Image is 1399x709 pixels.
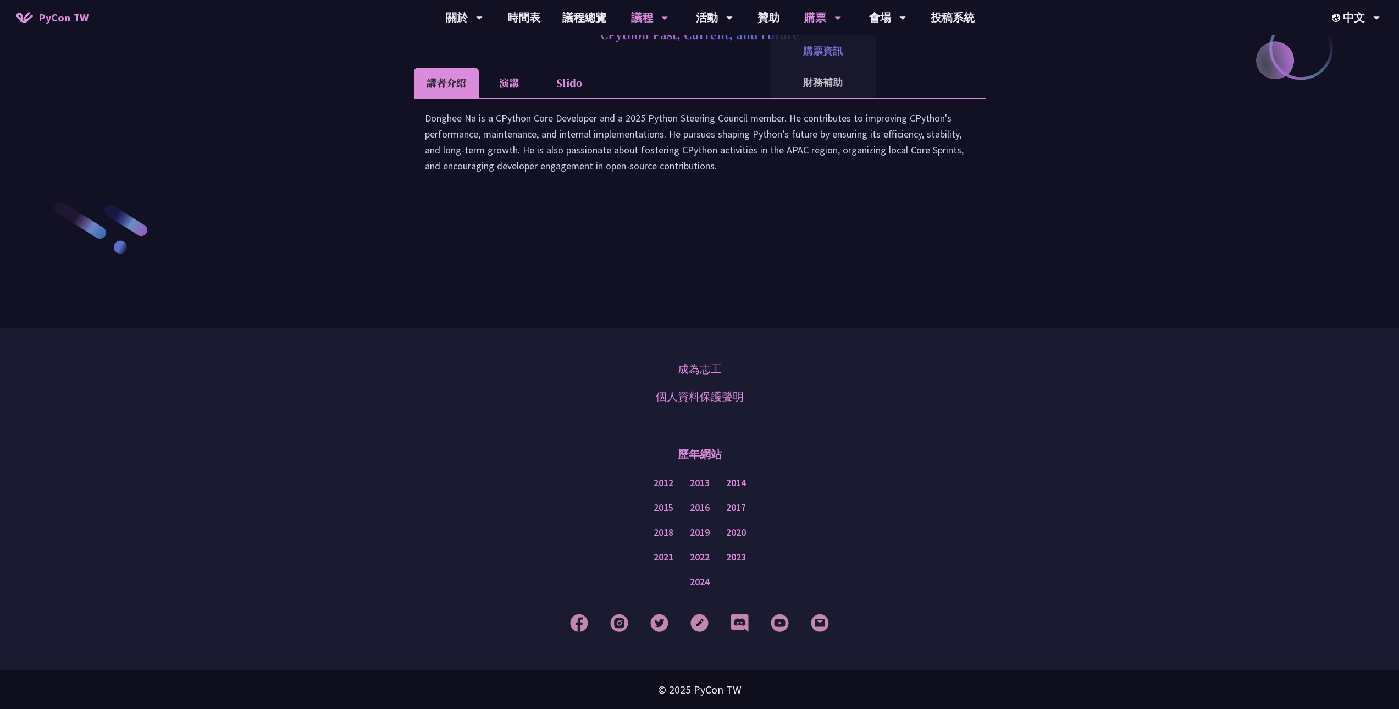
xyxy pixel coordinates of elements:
a: 2023 [726,551,746,564]
a: 2013 [690,476,710,490]
img: Locale Icon [1332,14,1343,22]
a: 2024 [690,575,710,589]
li: Slido [539,68,600,98]
img: Instagram Footer Icon [610,614,628,632]
div: Donghee Na is a CPython Core Developer and a 2025 Python Steering Council member. He contributes ... [425,110,975,185]
img: Facebook Footer Icon [570,614,588,632]
li: 講者介紹 [414,68,479,98]
img: Email Footer Icon [811,614,829,632]
a: 財務補助 [770,69,876,95]
img: Home icon of PyCon TW 2025 [16,12,33,23]
a: 2014 [726,476,746,490]
a: 2017 [726,501,746,515]
img: Discord Footer Icon [731,614,749,632]
a: 2018 [654,526,673,540]
a: 2020 [726,526,746,540]
span: PyCon TW [38,9,89,26]
p: 歷年網站 [678,438,722,471]
a: 成為志工 [678,361,722,377]
a: 2021 [654,551,673,564]
a: 個人資料保護聲明 [656,388,744,405]
a: 購票資訊 [770,38,876,64]
a: 2016 [690,501,710,515]
a: 2012 [654,476,673,490]
img: Blog Footer Icon [690,614,709,632]
img: Twitter Footer Icon [650,614,668,632]
a: 2015 [654,501,673,515]
a: 2022 [690,551,710,564]
a: 2019 [690,526,710,540]
img: YouTube Footer Icon [771,614,789,632]
a: PyCon TW [5,4,99,31]
li: 演講 [479,68,539,98]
